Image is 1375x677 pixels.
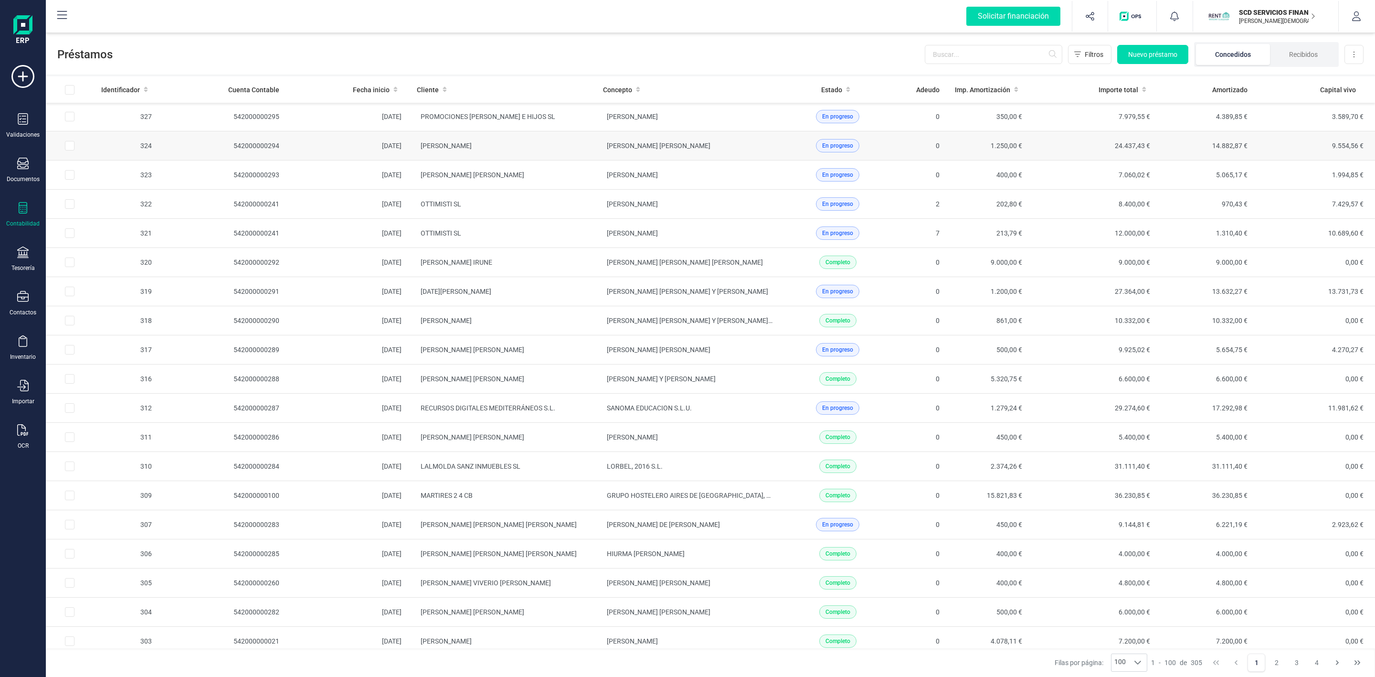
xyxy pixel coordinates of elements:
[1255,452,1375,481] td: 0,00 €
[287,102,410,131] td: [DATE]
[10,353,36,361] div: Inventario
[825,375,850,383] span: Completo
[607,579,710,587] span: [PERSON_NAME] [PERSON_NAME]
[417,85,439,95] span: Cliente
[421,404,555,412] span: RECURSOS DIGITALES MEDITERRÁNEOS S.L.
[65,85,74,95] div: All items unselected
[65,432,74,442] div: Row Selected d9b0cb70-4c80-41f9-b6ce-118064534725
[1255,365,1375,394] td: 0,00 €
[894,219,947,248] td: 7
[65,549,74,559] div: Row Selected 441c599a-1882-404b-b10b-0b6b4842e24b
[421,550,577,558] span: [PERSON_NAME] [PERSON_NAME] [PERSON_NAME]
[94,394,159,423] td: 312
[607,258,763,266] span: [PERSON_NAME] [PERSON_NAME] [PERSON_NAME]
[94,452,159,481] td: 310
[1180,658,1187,667] span: de
[1030,161,1158,190] td: 7.060,02 €
[1158,102,1255,131] td: 4.389,85 €
[1158,306,1255,335] td: 10.332,00 €
[894,335,947,365] td: 0
[1030,102,1158,131] td: 7.979,55 €
[955,1,1072,32] button: Solicitar financiación
[607,288,768,295] span: [PERSON_NAME] [PERSON_NAME] Y [PERSON_NAME]
[607,637,658,645] span: [PERSON_NAME]
[421,288,491,295] span: [DATE][PERSON_NAME]
[1151,658,1155,667] span: 1
[1030,394,1158,423] td: 29.274,60 €
[7,175,40,183] div: Documentos
[1348,654,1366,672] button: Last Page
[894,190,947,219] td: 2
[159,131,287,161] td: 542000000294
[1248,654,1266,672] button: Page 1
[65,578,74,588] div: Row Selected 706687bb-375a-4bf3-b3ae-f85d5cc51679
[287,539,410,569] td: [DATE]
[65,374,74,384] div: Row Selected 87da3ee0-4c5e-4dc3-8a9b-eef57f0bf954
[421,346,524,354] span: [PERSON_NAME] [PERSON_NAME]
[287,598,410,627] td: [DATE]
[421,637,472,645] span: [PERSON_NAME]
[947,598,1030,627] td: 500,00 €
[1030,423,1158,452] td: 5.400,00 €
[421,433,524,441] span: [PERSON_NAME] [PERSON_NAME]
[1030,190,1158,219] td: 8.400,00 €
[1268,654,1286,672] button: Page 2
[11,264,35,272] div: Tesorería
[607,346,710,354] span: [PERSON_NAME] [PERSON_NAME]
[822,141,853,150] span: En progreso
[1227,654,1245,672] button: Previous Page
[894,394,947,423] td: 0
[1030,539,1158,569] td: 4.000,00 €
[825,462,850,471] span: Completo
[421,375,524,383] span: [PERSON_NAME] [PERSON_NAME]
[607,521,720,528] span: [PERSON_NAME] DE [PERSON_NAME]
[925,45,1062,64] input: Buscar...
[65,287,74,296] div: Row Selected a7f8b8ae-eea0-4c8f-823b-66f337c3b981
[421,317,472,324] span: [PERSON_NAME]
[894,569,947,598] td: 0
[1055,654,1147,672] div: Filas por página:
[966,7,1060,26] div: Solicitar financiación
[65,170,74,180] div: Row Selected 3fb00603-1d06-4c4d-bafc-5d10cc17e9ff
[421,462,520,470] span: LALMOLDA SANZ INMUEBLES SL
[1255,423,1375,452] td: 0,00 €
[1207,654,1225,672] button: First Page
[1239,8,1315,17] p: SCD SERVICIOS FINANCIEROS SL
[894,452,947,481] td: 0
[1158,190,1255,219] td: 970,43 €
[1158,423,1255,452] td: 5.400,00 €
[159,219,287,248] td: 542000000241
[287,569,410,598] td: [DATE]
[1328,654,1346,672] button: Next Page
[947,365,1030,394] td: 5.320,75 €
[1158,161,1255,190] td: 5.065,17 €
[94,510,159,539] td: 307
[421,608,524,616] span: [PERSON_NAME] [PERSON_NAME]
[287,335,410,365] td: [DATE]
[1255,394,1375,423] td: 11.981,62 €
[1158,335,1255,365] td: 5.654,75 €
[159,481,287,510] td: 542000000100
[1128,50,1177,59] span: Nuevo préstamo
[287,627,410,656] td: [DATE]
[894,131,947,161] td: 0
[65,520,74,529] div: Row Selected fd7df578-cfb6-4b2a-bc0c-1d3e932225c5
[57,47,925,62] span: Préstamos
[1255,161,1375,190] td: 1.994,85 €
[94,161,159,190] td: 323
[1099,85,1138,95] span: Importe total
[421,171,524,179] span: [PERSON_NAME] [PERSON_NAME]
[1205,1,1327,32] button: SCSCD SERVICIOS FINANCIEROS SL[PERSON_NAME][DEMOGRAPHIC_DATA][DEMOGRAPHIC_DATA]
[6,131,40,139] div: Validaciones
[287,423,410,452] td: [DATE]
[822,112,853,121] span: En progreso
[1030,598,1158,627] td: 6.000,00 €
[65,141,74,150] div: Row Selected d1a04ab6-6771-4e49-a5c4-21bed54d0f59
[10,309,36,316] div: Contactos
[894,365,947,394] td: 0
[65,199,74,209] div: Row Selected b73fd567-0add-4b6b-a83d-c3f88576cc5b
[65,258,74,267] div: Row Selected 0de37207-0c6a-4d44-b75a-b385e2c444cf
[822,520,853,529] span: En progreso
[894,539,947,569] td: 0
[6,220,40,227] div: Contabilidad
